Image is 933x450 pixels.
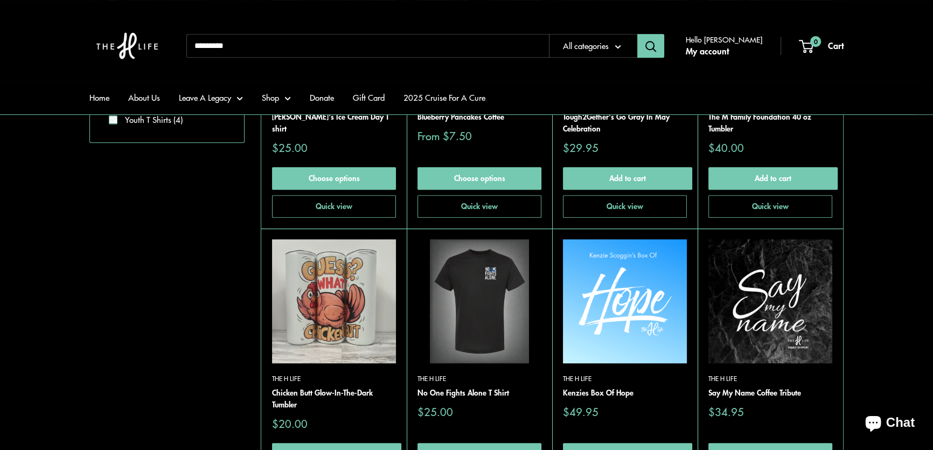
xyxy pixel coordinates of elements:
img: Kenzies Box Of Hope [563,239,687,363]
button: Quick view [563,195,687,218]
a: Shop [262,90,291,105]
a: Chicken Butt Glow-In-The-Dark Tumbler [272,387,396,410]
a: The M Family Foundation 40 oz Tumbler [708,111,832,134]
span: $29.95 [563,142,598,153]
img: No One Fights Alone T Shirt [417,239,541,363]
span: $25.00 [417,406,453,417]
a: Donate [310,90,334,105]
a: Tough2Gether's Go Gray In May Celebration [563,111,687,134]
label: Youth T Shirts (4) [117,114,183,126]
span: Cart [828,39,844,52]
a: 0 Cart [800,38,844,54]
a: The H Life [272,374,396,384]
a: The H Life [417,374,541,384]
a: Home [89,90,109,105]
a: The H Life [563,374,687,384]
a: Gift Card [353,90,385,105]
button: Add to cart [563,167,692,190]
a: Blueberry Pancakes Coffee [417,111,541,123]
a: Say My Name Coffee Tribute [708,387,832,399]
a: [PERSON_NAME]'s Ice Cream Day T shirt [272,111,396,134]
a: 2025 Cruise For A Cure [403,90,485,105]
button: Add to cart [708,167,838,190]
span: $34.95 [708,406,744,417]
span: From $7.50 [417,130,472,141]
a: Chicken Butt Glow-In-The-Dark TumblerChicken Butt Glow-In-The-Dark Tumbler [272,239,396,363]
button: Quick view [417,195,541,218]
inbox-online-store-chat: Shopify online store chat [855,406,924,441]
button: Quick view [708,195,832,218]
button: Search [637,34,664,58]
img: Say My Name Coffee Tribute [708,239,832,363]
a: Kenzies Box Of Hope [563,387,687,399]
span: $49.95 [563,406,598,417]
span: $25.00 [272,142,308,153]
span: $20.00 [272,418,308,429]
a: Leave A Legacy [179,90,243,105]
a: About Us [128,90,160,105]
a: My account [686,43,729,59]
span: 0 [810,36,821,47]
a: Choose options [272,167,396,190]
button: Quick view [272,195,396,218]
span: $40.00 [708,142,744,153]
input: Search... [186,34,549,58]
a: No One Fights Alone T Shirt [417,387,541,399]
img: Chicken Butt Glow-In-The-Dark Tumbler [272,239,396,363]
span: Hello [PERSON_NAME] [686,32,762,46]
a: Choose options [417,167,541,190]
a: No One Fights Alone T ShirtNo One Fights Alone T Shirt [417,239,541,363]
img: The H Life [89,11,165,81]
a: The H Life [708,374,832,384]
